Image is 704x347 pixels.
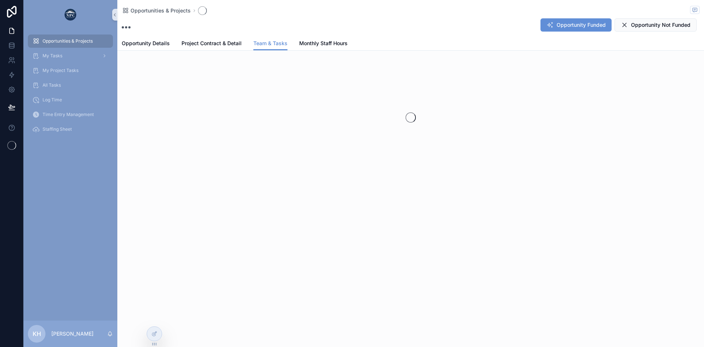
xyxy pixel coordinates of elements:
[557,21,606,29] span: Opportunity Funded
[122,40,170,47] span: Opportunity Details
[43,53,62,59] span: My Tasks
[23,29,117,145] div: scrollable content
[43,112,94,118] span: Time Entry Management
[181,40,242,47] span: Project Contract & Detail
[43,82,61,88] span: All Tasks
[65,9,76,21] img: App logo
[28,64,113,77] a: My Project Tasks
[131,7,191,14] span: Opportunities & Projects
[43,97,62,103] span: Log Time
[540,18,612,32] button: Opportunity Funded
[28,49,113,62] a: My Tasks
[299,37,348,51] a: Monthly Staff Hours
[122,7,191,14] a: Opportunities & Projects
[28,123,113,136] a: Staffing Sheet
[253,37,287,51] a: Team & Tasks
[51,330,93,337] p: [PERSON_NAME]
[122,37,170,51] a: Opportunity Details
[43,68,78,73] span: My Project Tasks
[33,329,41,338] span: KH
[28,108,113,121] a: Time Entry Management
[181,37,242,51] a: Project Contract & Detail
[43,126,72,132] span: Staffing Sheet
[43,38,93,44] span: Opportunities & Projects
[615,18,697,32] button: Opportunity Not Funded
[28,93,113,106] a: Log Time
[631,21,690,29] span: Opportunity Not Funded
[28,35,113,48] a: Opportunities & Projects
[253,40,287,47] span: Team & Tasks
[28,79,113,92] a: All Tasks
[299,40,348,47] span: Monthly Staff Hours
